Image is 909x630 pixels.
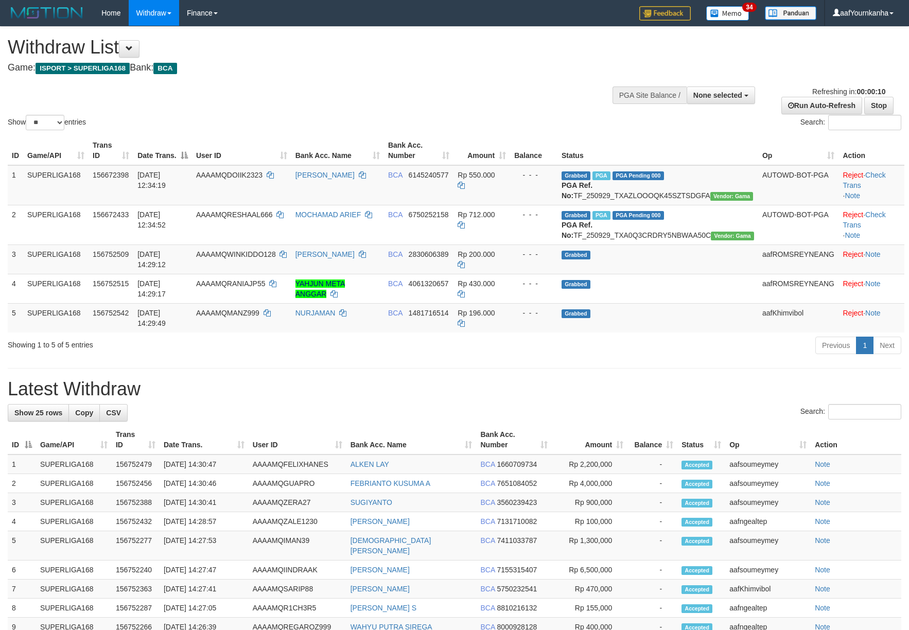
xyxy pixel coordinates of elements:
[865,279,881,288] a: Note
[613,171,664,180] span: PGA Pending
[160,599,249,618] td: [DATE] 14:27:05
[8,379,901,399] h1: Latest Withdraw
[562,221,592,239] b: PGA Ref. No:
[346,425,477,454] th: Bank Acc. Name: activate to sort column ascending
[36,599,112,618] td: SUPERLIGA168
[409,211,449,219] span: Copy 6750252158 to clipboard
[133,136,192,165] th: Date Trans.: activate to sort column descending
[627,531,677,561] td: -
[510,136,557,165] th: Balance
[562,171,590,180] span: Grabbed
[8,63,596,73] h4: Game: Bank:
[295,309,336,317] a: NURJAMAN
[497,498,537,506] span: Copy 3560239423 to clipboard
[613,211,664,220] span: PGA Pending
[864,97,894,114] a: Stop
[815,460,830,468] a: Note
[710,192,754,201] span: Vendor URL: https://trx31.1velocity.biz
[725,425,811,454] th: Op: activate to sort column ascending
[388,171,403,179] span: BCA
[815,536,830,545] a: Note
[845,191,860,200] a: Note
[137,211,166,229] span: [DATE] 12:34:52
[514,308,553,318] div: - - -
[388,279,403,288] span: BCA
[8,136,23,165] th: ID
[68,404,100,422] a: Copy
[758,303,839,332] td: aafKhimvibol
[160,425,249,454] th: Date Trans.: activate to sort column ascending
[93,309,129,317] span: 156752542
[249,599,346,618] td: AAAAMQR1CH3R5
[800,115,901,130] label: Search:
[639,6,691,21] img: Feedback.jpg
[765,6,816,20] img: panduan.png
[681,585,712,594] span: Accepted
[497,566,537,574] span: Copy 7155315407 to clipboard
[249,512,346,531] td: AAAAMQZALE1230
[36,512,112,531] td: SUPERLIGA168
[8,599,36,618] td: 8
[843,211,863,219] a: Reject
[758,274,839,303] td: aafROMSREYNEANG
[843,171,885,189] a: Check Trans
[196,250,276,258] span: AAAAMQWINKIDDO128
[843,171,863,179] a: Reject
[843,309,863,317] a: Reject
[815,479,830,487] a: Note
[480,460,495,468] span: BCA
[36,531,112,561] td: SUPERLIGA168
[711,232,754,240] span: Vendor URL: https://trx31.1velocity.biz
[295,211,361,219] a: MOCHAMAD ARIEF
[249,474,346,493] td: AAAAMQGUAPRO
[552,531,627,561] td: Rp 1,300,000
[458,279,495,288] span: Rp 430.000
[480,604,495,612] span: BCA
[23,244,89,274] td: SUPERLIGA168
[23,136,89,165] th: Game/API: activate to sort column ascending
[552,580,627,599] td: Rp 470,000
[815,585,830,593] a: Note
[843,211,885,229] a: Check Trans
[36,493,112,512] td: SUPERLIGA168
[351,566,410,574] a: [PERSON_NAME]
[137,250,166,269] span: [DATE] 14:29:12
[557,165,758,205] td: TF_250929_TXAZLOOOQK45SZTSDGFA
[36,63,130,74] span: ISPORT > SUPERLIGA168
[613,86,687,104] div: PGA Site Balance /
[687,86,755,104] button: None selected
[351,536,431,555] a: [DEMOGRAPHIC_DATA][PERSON_NAME]
[112,580,160,599] td: 156752363
[627,474,677,493] td: -
[160,531,249,561] td: [DATE] 14:27:53
[562,251,590,259] span: Grabbed
[8,303,23,332] td: 5
[75,409,93,417] span: Copy
[8,115,86,130] label: Show entries
[815,337,856,354] a: Previous
[89,136,133,165] th: Trans ID: activate to sort column ascending
[93,279,129,288] span: 156752515
[514,209,553,220] div: - - -
[828,404,901,419] input: Search:
[627,599,677,618] td: -
[480,585,495,593] span: BCA
[627,425,677,454] th: Balance: activate to sort column ascending
[8,37,596,58] h1: Withdraw List
[112,512,160,531] td: 156752432
[592,211,610,220] span: Marked by aafsoycanthlai
[838,303,904,332] td: ·
[458,171,495,179] span: Rp 550.000
[8,425,36,454] th: ID: activate to sort column descending
[291,136,384,165] th: Bank Acc. Name: activate to sort column ascending
[160,561,249,580] td: [DATE] 14:27:47
[36,474,112,493] td: SUPERLIGA168
[8,205,23,244] td: 2
[497,536,537,545] span: Copy 7411033787 to clipboard
[8,274,23,303] td: 4
[480,517,495,526] span: BCA
[681,499,712,507] span: Accepted
[196,211,273,219] span: AAAAMQRESHAAL666
[843,279,863,288] a: Reject
[196,171,263,179] span: AAAAMQDOIIK2323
